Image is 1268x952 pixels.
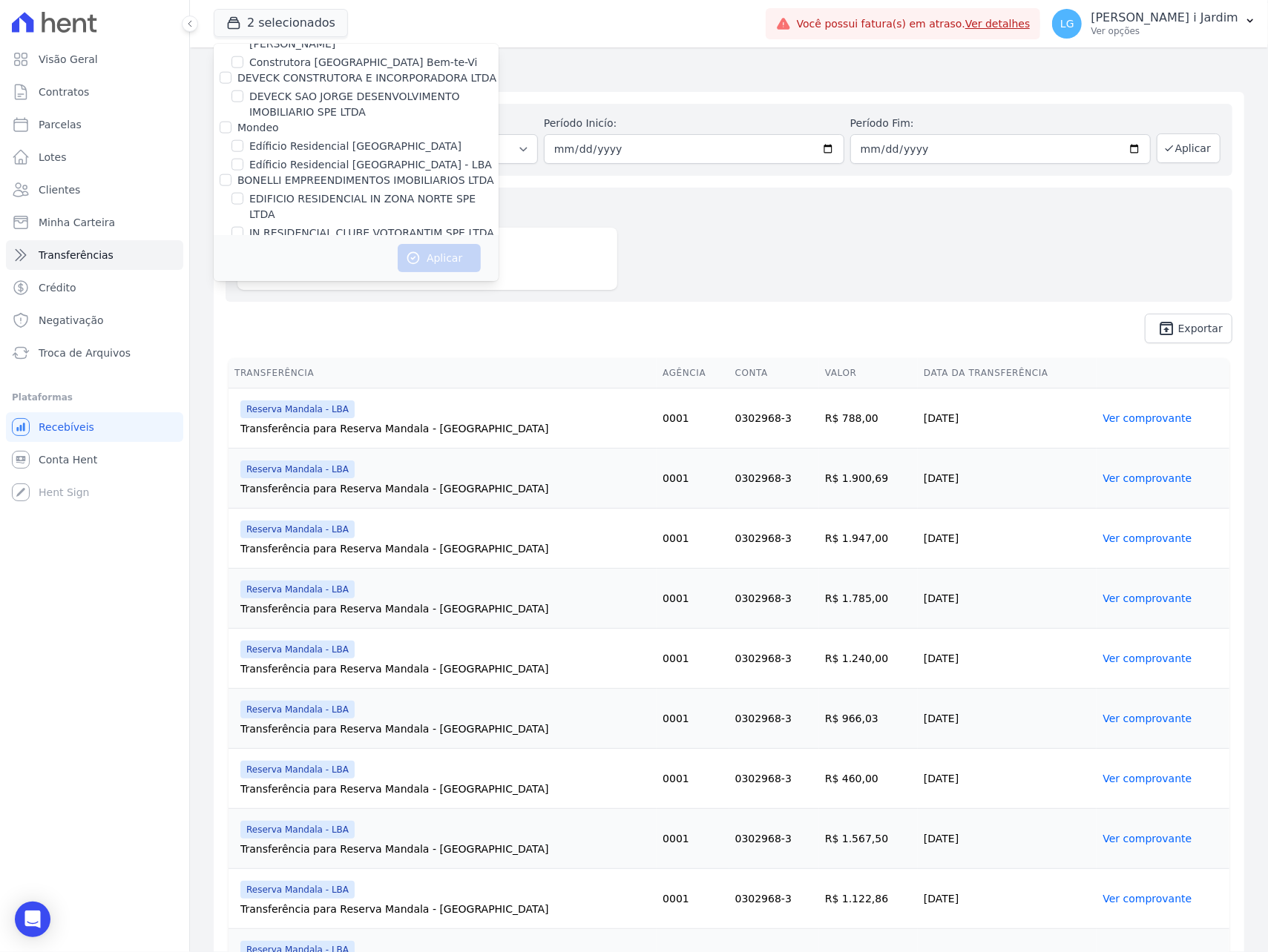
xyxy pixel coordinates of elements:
a: Parcelas [6,110,183,139]
span: Contratos [39,85,89,99]
label: Período Fim: [850,116,1151,131]
label: Edíficio Residencial [GEOGRAPHIC_DATA] [249,139,461,154]
label: DEVECK CONSTRUTORA E INCORPORADORA LTDA [237,72,496,84]
button: Aplicar [1157,133,1221,163]
td: 0001 [657,569,729,629]
span: Reserva Mandala - LBA [240,641,355,658]
span: Reserva Mandala - LBA [240,701,355,718]
td: [DATE] [918,509,1097,569]
span: Conta Hent [39,452,97,467]
span: Parcelas [39,117,82,132]
td: [DATE] [918,689,1097,749]
h2: Transferências [214,59,1244,86]
span: Reserva Mandala - LBA [240,761,355,779]
td: [DATE] [918,629,1097,689]
td: 0302968-3 [729,389,819,449]
td: 0302968-3 [729,569,819,629]
a: Ver comprovante [1103,713,1192,724]
span: Clientes [39,182,80,197]
td: [DATE] [918,569,1097,629]
a: Crédito [6,273,183,303]
p: [PERSON_NAME] i Jardim [1091,10,1238,25]
div: Transferência para Reserva Mandala - [GEOGRAPHIC_DATA] [240,601,651,616]
span: LG [1060,19,1074,29]
td: 0001 [657,749,729,809]
td: 0302968-3 [729,509,819,569]
label: EDIFICIO RESIDENCIAL IN ZONA NORTE SPE LTDA [249,191,499,222]
span: Troca de Arquivos [39,346,131,360]
a: Negativação [6,305,183,335]
td: [DATE] [918,749,1097,809]
span: Lotes [39,150,67,165]
td: R$ 1.947,00 [819,509,918,569]
td: [DATE] [918,869,1097,929]
td: 0001 [657,389,729,449]
a: Minha Carteira [6,208,183,237]
a: Ver comprovante [1103,652,1192,664]
td: R$ 1.122,86 [819,869,918,929]
div: Transferência para Reserva Mandala - [GEOGRAPHIC_DATA] [240,421,651,436]
a: Ver comprovante [1103,833,1192,844]
span: Reserva Mandala - LBA [240,581,355,598]
span: Reserva Mandala - LBA [240,460,355,478]
td: R$ 788,00 [819,389,918,449]
th: Valor [819,358,918,389]
td: [DATE] [918,449,1097,509]
a: Ver comprovante [1103,412,1192,424]
td: 0302968-3 [729,449,819,509]
i: unarchive [1157,320,1175,337]
td: R$ 460,00 [819,749,918,809]
td: R$ 1.900,69 [819,449,918,509]
button: Aplicar [398,244,481,272]
a: unarchive Exportar [1145,314,1232,343]
td: [DATE] [918,809,1097,869]
span: Recebíveis [39,420,94,434]
span: Reserva Mandala - LBA [240,400,355,418]
th: Agência [657,358,729,389]
span: Visão Geral [39,52,98,67]
div: Transferência para Reserva Mandala - [GEOGRAPHIC_DATA] [240,842,651,856]
td: R$ 1.240,00 [819,629,918,689]
a: Ver comprovante [1103,532,1192,544]
label: Período Inicío: [544,116,844,131]
label: Construtora [GEOGRAPHIC_DATA] Bem-te-Vi [249,55,477,70]
td: 0001 [657,629,729,689]
a: Ver comprovante [1103,893,1192,905]
th: Conta [729,358,819,389]
a: Transferências [6,240,183,270]
a: Ver comprovante [1103,472,1192,484]
div: Plataformas [12,389,177,406]
a: Visão Geral [6,44,183,74]
td: [DATE] [918,389,1097,449]
a: Ver comprovante [1103,773,1192,784]
td: 0302968-3 [729,629,819,689]
a: Lotes [6,142,183,172]
span: Reserva Mandala - LBA [240,881,355,899]
td: 0302968-3 [729,689,819,749]
span: Exportar [1178,324,1223,333]
span: Transferências [39,248,114,262]
span: Reserva Mandala - LBA [240,821,355,839]
th: Transferência [229,358,657,389]
p: Ver opções [1091,25,1238,37]
label: Mondeo [237,122,279,133]
div: Transferência para Reserva Mandala - [GEOGRAPHIC_DATA] [240,661,651,676]
td: 0001 [657,689,729,749]
span: Negativação [39,313,104,328]
button: LG [PERSON_NAME] i Jardim Ver opções [1040,3,1268,44]
button: 2 selecionados [214,9,348,37]
td: 0001 [657,449,729,509]
a: Conta Hent [6,445,183,475]
div: Transferência para Reserva Mandala - [GEOGRAPHIC_DATA] [240,902,651,916]
span: Crédito [39,280,76,295]
label: BONELLI EMPREENDIMENTOS IMOBILIARIOS LTDA [237,174,494,186]
span: Reserva Mandala - LBA [240,520,355,538]
div: Open Intercom Messenger [15,902,50,937]
label: DEVECK SAO JORGE DESENVOLVIMENTO IMOBILIARIO SPE LTDA [249,89,499,120]
div: Transferência para Reserva Mandala - [GEOGRAPHIC_DATA] [240,721,651,736]
td: 0302968-3 [729,869,819,929]
td: 0001 [657,869,729,929]
th: Data da Transferência [918,358,1097,389]
span: Você possui fatura(s) em atraso. [797,16,1031,32]
td: 0001 [657,809,729,869]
